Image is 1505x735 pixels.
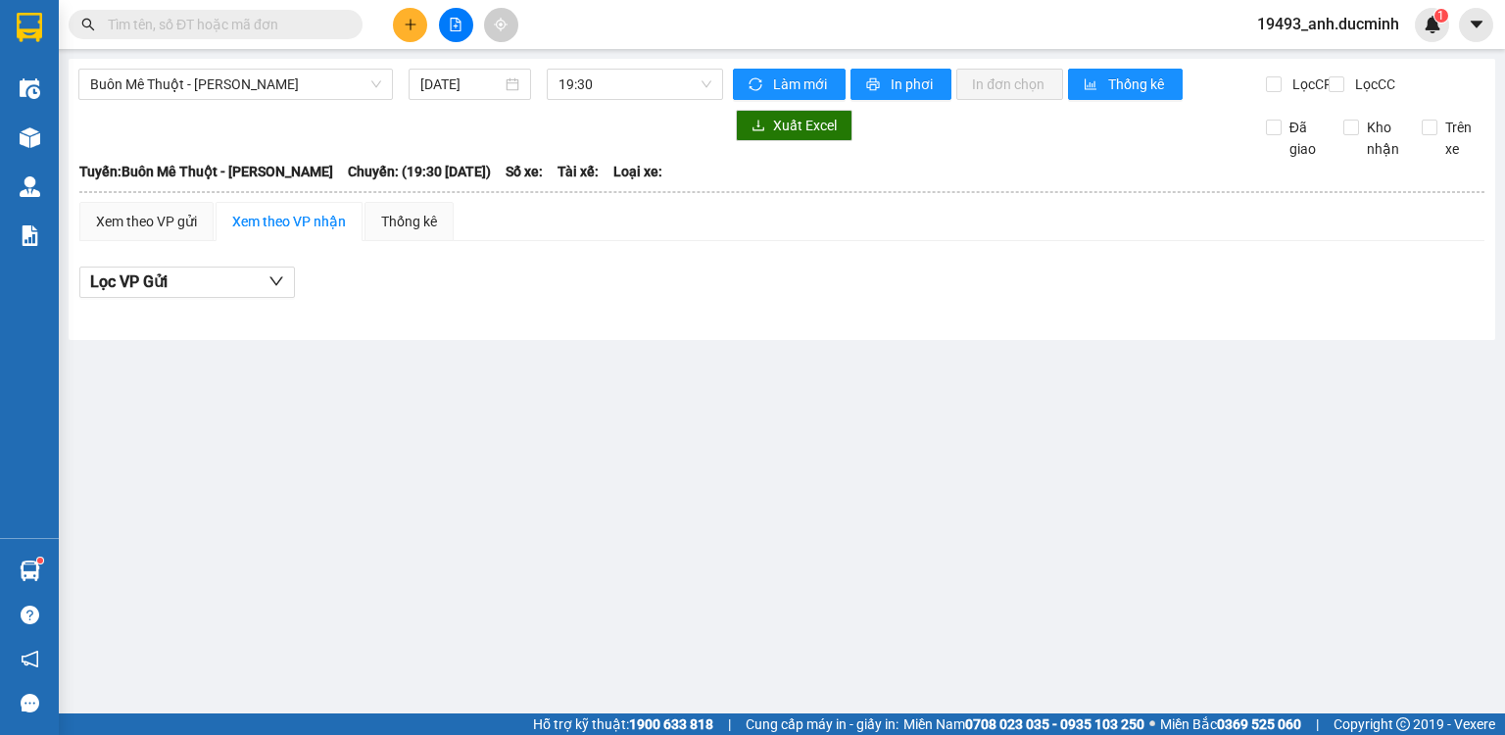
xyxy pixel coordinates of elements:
span: ⚪️ [1149,720,1155,728]
button: downloadXuất Excel [736,110,852,141]
span: Hỗ trợ kỹ thuật: [533,713,713,735]
input: 13/08/2025 [420,73,501,95]
span: plus [404,18,417,31]
button: Lọc VP Gửi [79,267,295,298]
button: plus [393,8,427,42]
span: Trên xe [1437,117,1485,160]
span: Số xe: [506,161,543,182]
span: bar-chart [1084,77,1100,93]
strong: 0369 525 060 [1217,716,1301,732]
button: bar-chartThống kê [1068,69,1183,100]
span: Đã giao [1282,117,1330,160]
span: search [81,18,95,31]
strong: 1900 633 818 [629,716,713,732]
span: Tài xế: [558,161,599,182]
button: In đơn chọn [956,69,1063,100]
span: question-circle [21,606,39,624]
div: Thống kê [381,211,437,232]
span: Lọc CR [1285,73,1335,95]
button: printerIn phơi [850,69,951,100]
button: syncLàm mới [733,69,846,100]
span: printer [866,77,883,93]
span: Kho nhận [1359,117,1407,160]
b: Tuyến: Buôn Mê Thuột - [PERSON_NAME] [79,164,333,179]
span: 1 [1437,9,1444,23]
span: Loại xe: [613,161,662,182]
span: caret-down [1468,16,1485,33]
span: Cung cấp máy in - giấy in: [746,713,898,735]
span: aim [494,18,508,31]
img: logo-vxr [17,13,42,42]
button: caret-down [1459,8,1493,42]
div: Xem theo VP nhận [232,211,346,232]
img: solution-icon [20,225,40,246]
span: Lọc VP Gửi [90,269,168,294]
button: file-add [439,8,473,42]
span: down [268,273,284,289]
div: Xem theo VP gửi [96,211,197,232]
img: warehouse-icon [20,127,40,148]
span: 19493_anh.ducminh [1241,12,1415,36]
img: warehouse-icon [20,176,40,197]
input: Tìm tên, số ĐT hoặc mã đơn [108,14,339,35]
span: Chuyến: (19:30 [DATE]) [348,161,491,182]
button: aim [484,8,518,42]
span: | [728,713,731,735]
span: Làm mới [773,73,830,95]
span: | [1316,713,1319,735]
span: notification [21,650,39,668]
span: sync [749,77,765,93]
strong: 0708 023 035 - 0935 103 250 [965,716,1144,732]
span: Miền Bắc [1160,713,1301,735]
span: Miền Nam [903,713,1144,735]
img: warehouse-icon [20,561,40,581]
span: copyright [1396,717,1410,731]
span: Lọc CC [1347,73,1398,95]
sup: 1 [1434,9,1448,23]
img: warehouse-icon [20,78,40,99]
span: message [21,694,39,712]
img: icon-new-feature [1424,16,1441,33]
span: file-add [449,18,462,31]
sup: 1 [37,558,43,563]
span: Thống kê [1108,73,1167,95]
span: Buôn Mê Thuột - Hồ Chí Minh [90,70,381,99]
span: In phơi [891,73,936,95]
span: 19:30 [558,70,712,99]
